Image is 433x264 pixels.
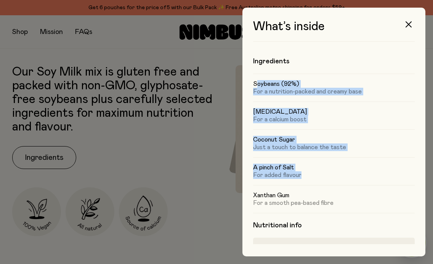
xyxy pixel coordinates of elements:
p: For a nutrition-packed and creamy base [253,88,415,95]
p: For a smooth pea-based fibre [253,199,415,207]
p: Just a touch to balance the taste [253,143,415,151]
h3: What’s inside [253,20,415,42]
p: For a calcium boost [253,116,415,123]
p: For added flavour [253,171,415,179]
h5: Coconut Sugar [253,136,415,143]
h5: [MEDICAL_DATA] [253,108,415,116]
h4: Ingredients [253,57,415,66]
h5: Xanthan Gum [253,192,415,199]
h5: Soybeans (92%) [253,80,415,88]
h5: A pinch of Salt [253,164,415,171]
h4: Nutritional info [253,221,415,230]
